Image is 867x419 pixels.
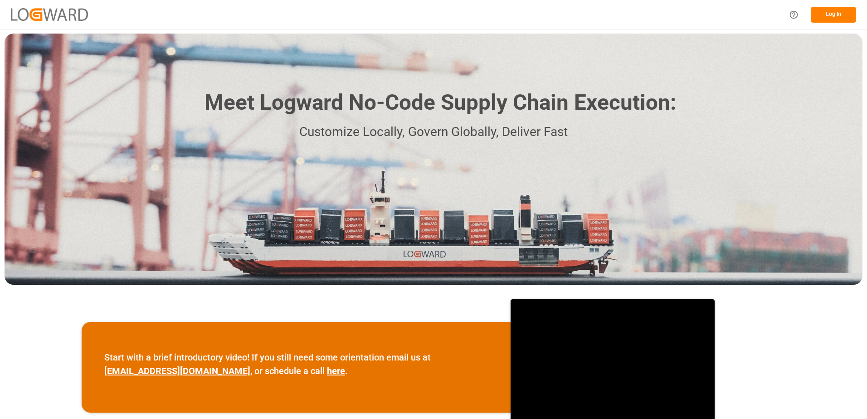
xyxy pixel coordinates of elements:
p: Start with a brief introductory video! If you still need some orientation email us at , or schedu... [104,351,488,378]
a: here [327,365,345,376]
h1: Meet Logward No-Code Supply Chain Execution: [205,87,676,119]
p: Customize Locally, Govern Globally, Deliver Fast [191,122,676,142]
button: Help Center [784,5,804,25]
button: Log In [811,7,856,23]
img: Logward_new_orange.png [11,8,88,20]
a: [EMAIL_ADDRESS][DOMAIN_NAME] [104,365,250,376]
